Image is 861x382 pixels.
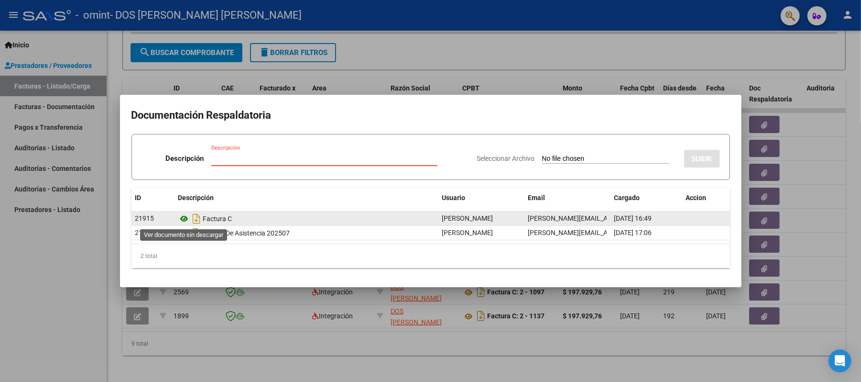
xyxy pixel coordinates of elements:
[165,153,204,164] p: Descripción
[528,214,686,222] span: [PERSON_NAME][EMAIL_ADDRESS][DOMAIN_NAME]
[438,188,524,208] datatable-header-cell: Usuario
[614,194,640,202] span: Cargado
[178,211,435,226] div: Factura C
[191,211,203,226] i: Descargar documento
[828,349,851,372] div: Open Intercom Messenger
[131,244,730,268] div: 2 total
[135,194,142,202] span: ID
[178,225,435,241] div: Planilla De Asistencia 202507
[682,188,730,208] datatable-header-cell: Accion
[528,229,686,236] span: [PERSON_NAME][EMAIL_ADDRESS][DOMAIN_NAME]
[614,229,652,236] span: [DATE] 17:06
[524,188,610,208] datatable-header-cell: Email
[131,106,730,124] h2: Documentación Respaldatoria
[442,214,493,222] span: [PERSON_NAME]
[684,150,720,168] button: SUBIR
[692,155,712,163] span: SUBIR
[528,194,545,202] span: Email
[686,194,707,202] span: Accion
[442,229,493,236] span: [PERSON_NAME]
[191,225,203,241] i: Descargar documento
[135,229,154,236] span: 21479
[610,188,682,208] datatable-header-cell: Cargado
[135,214,154,222] span: 21915
[174,188,438,208] datatable-header-cell: Descripción
[614,214,652,222] span: [DATE] 16:49
[442,194,466,202] span: Usuario
[477,155,535,162] span: Seleccionar Archivo
[178,194,214,202] span: Descripción
[131,188,174,208] datatable-header-cell: ID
